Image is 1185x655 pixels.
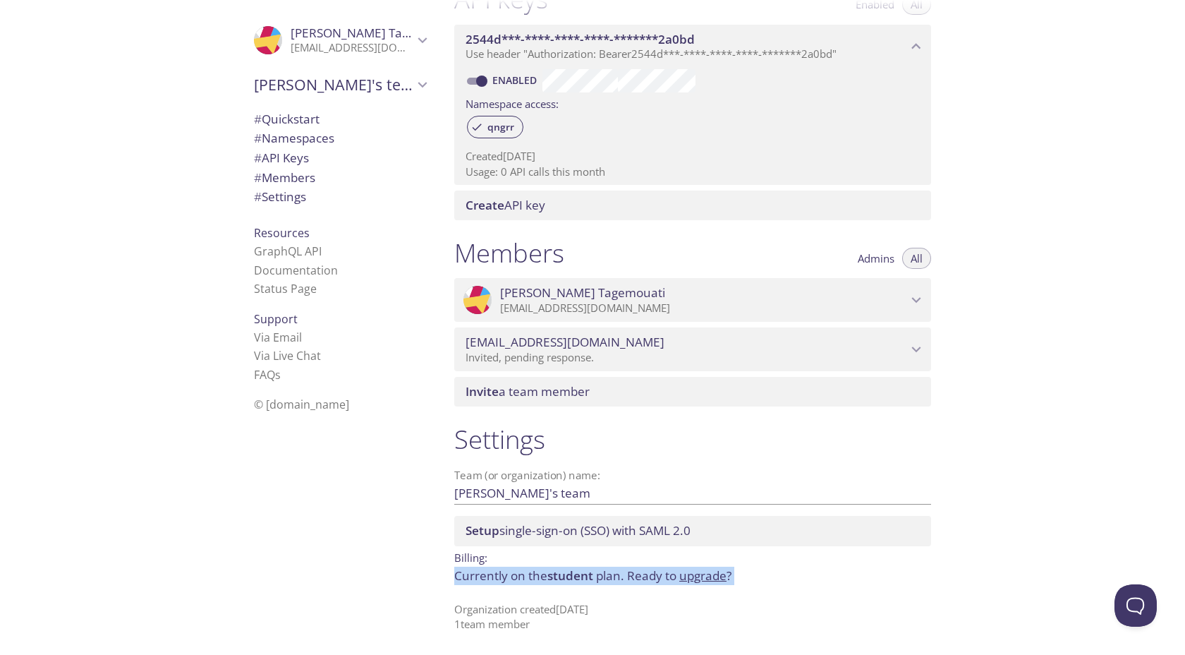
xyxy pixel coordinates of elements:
[254,150,309,166] span: API Keys
[454,567,931,585] p: Currently on the plan.
[902,248,931,269] button: All
[500,285,665,301] span: [PERSON_NAME] Tagemouati
[254,111,320,127] span: Quickstart
[466,383,590,399] span: a team member
[466,197,545,213] span: API key
[500,301,907,316] p: [EMAIL_ADDRESS][DOMAIN_NAME]
[243,128,437,148] div: Namespaces
[254,244,322,259] a: GraphQL API
[454,377,931,407] div: Invite a team member
[254,188,262,205] span: #
[454,327,931,371] div: stagemouati@gmail.com
[243,187,437,207] div: Team Settings
[479,121,523,133] span: qngrr
[466,351,907,365] p: Invited, pending response.
[454,516,931,546] div: Setup SSO
[454,470,601,481] label: Team (or organization) name:
[254,111,262,127] span: #
[254,330,302,345] a: Via Email
[547,567,593,584] span: student
[254,397,349,412] span: © [DOMAIN_NAME]
[467,116,523,138] div: qngrr
[243,66,437,103] div: Salim's team
[254,130,334,146] span: Namespaces
[466,149,920,164] p: Created [DATE]
[490,73,542,87] a: Enabled
[291,41,413,55] p: [EMAIL_ADDRESS][DOMAIN_NAME]
[454,278,931,322] div: Salim Tagemouati
[275,367,281,383] span: s
[1114,584,1157,627] iframe: Help Scout Beacon - Open
[466,522,499,539] span: Setup
[254,130,262,146] span: #
[254,225,310,241] span: Resources
[466,335,664,350] span: [EMAIL_ADDRESS][DOMAIN_NAME]
[243,17,437,64] div: Salim Tagemouati
[243,109,437,129] div: Quickstart
[679,567,727,584] a: upgrade
[466,383,499,399] span: Invite
[627,567,731,584] span: Ready to ?
[254,281,317,296] a: Status Page
[243,148,437,168] div: API Keys
[454,237,564,269] h1: Members
[254,150,262,166] span: #
[254,75,413,95] span: [PERSON_NAME]'s team
[454,423,931,455] h1: Settings
[254,188,306,205] span: Settings
[466,92,559,113] label: Namespace access:
[454,546,931,567] p: Billing:
[254,263,338,278] a: Documentation
[254,348,321,363] a: Via Live Chat
[849,248,903,269] button: Admins
[254,311,298,327] span: Support
[454,191,931,220] div: Create API Key
[466,522,691,539] span: single-sign-on (SSO) with SAML 2.0
[291,25,456,41] span: [PERSON_NAME] Tagemouati
[466,164,920,179] p: Usage: 0 API calls this month
[454,602,931,632] p: Organization created [DATE] 1 team member
[466,197,504,213] span: Create
[243,168,437,188] div: Members
[254,367,281,383] a: FAQ
[254,169,315,186] span: Members
[254,169,262,186] span: #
